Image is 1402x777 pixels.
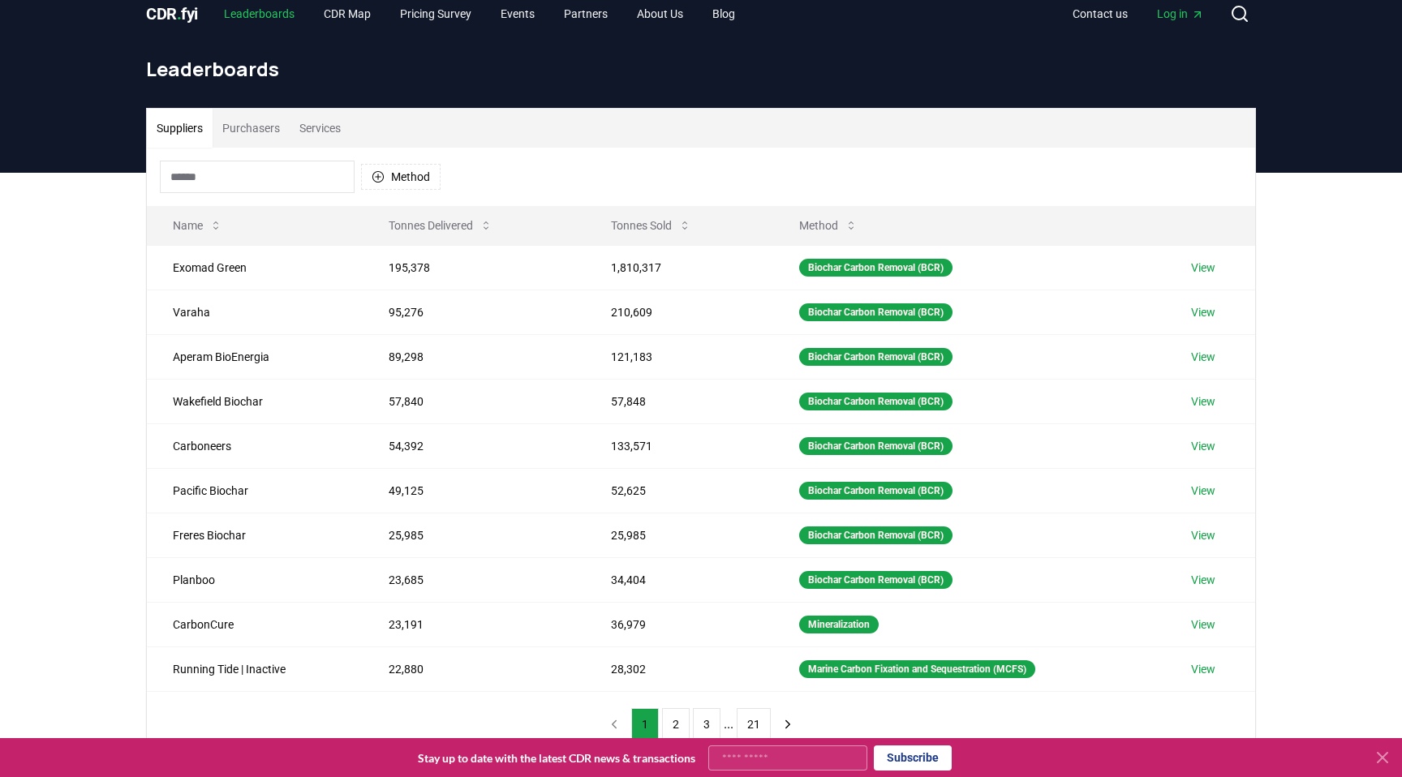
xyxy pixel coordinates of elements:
[147,513,363,557] td: Freres Biochar
[146,56,1256,82] h1: Leaderboards
[363,334,584,379] td: 89,298
[147,245,363,290] td: Exomad Green
[376,209,505,242] button: Tonnes Delivered
[585,602,773,646] td: 36,979
[799,393,953,410] div: Biochar Carbon Removal (BCR)
[1157,6,1204,22] span: Log in
[693,708,720,741] button: 3
[1191,438,1215,454] a: View
[1191,349,1215,365] a: View
[147,468,363,513] td: Pacific Biochar
[177,4,182,24] span: .
[786,209,871,242] button: Method
[585,468,773,513] td: 52,625
[363,290,584,334] td: 95,276
[147,379,363,423] td: Wakefield Biochar
[724,715,733,734] li: ...
[799,526,953,544] div: Biochar Carbon Removal (BCR)
[799,571,953,589] div: Biochar Carbon Removal (BCR)
[147,290,363,334] td: Varaha
[799,482,953,500] div: Biochar Carbon Removal (BCR)
[1191,616,1215,633] a: View
[1191,661,1215,677] a: View
[213,109,290,148] button: Purchasers
[799,616,879,633] div: Mineralization
[585,245,773,290] td: 1,810,317
[631,708,659,741] button: 1
[361,164,441,190] button: Method
[1191,304,1215,320] a: View
[147,557,363,602] td: Planboo
[737,708,771,741] button: 21
[774,708,802,741] button: next page
[363,557,584,602] td: 23,685
[1191,527,1215,543] a: View
[799,259,953,277] div: Biochar Carbon Removal (BCR)
[363,468,584,513] td: 49,125
[1191,393,1215,410] a: View
[147,334,363,379] td: Aperam BioEnergia
[585,557,773,602] td: 34,404
[585,379,773,423] td: 57,848
[1191,260,1215,276] a: View
[585,290,773,334] td: 210,609
[799,660,1035,678] div: Marine Carbon Fixation and Sequestration (MCFS)
[363,513,584,557] td: 25,985
[290,109,350,148] button: Services
[146,4,198,24] span: CDR fyi
[799,348,953,366] div: Biochar Carbon Removal (BCR)
[147,423,363,468] td: Carboneers
[363,245,584,290] td: 195,378
[1191,572,1215,588] a: View
[598,209,704,242] button: Tonnes Sold
[147,109,213,148] button: Suppliers
[160,209,235,242] button: Name
[585,513,773,557] td: 25,985
[1191,483,1215,499] a: View
[147,646,363,691] td: Running Tide | Inactive
[147,602,363,646] td: CarbonCure
[363,379,584,423] td: 57,840
[363,602,584,646] td: 23,191
[799,303,953,321] div: Biochar Carbon Removal (BCR)
[585,423,773,468] td: 133,571
[585,334,773,379] td: 121,183
[799,437,953,455] div: Biochar Carbon Removal (BCR)
[363,423,584,468] td: 54,392
[363,646,584,691] td: 22,880
[585,646,773,691] td: 28,302
[146,2,198,25] a: CDR.fyi
[662,708,690,741] button: 2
